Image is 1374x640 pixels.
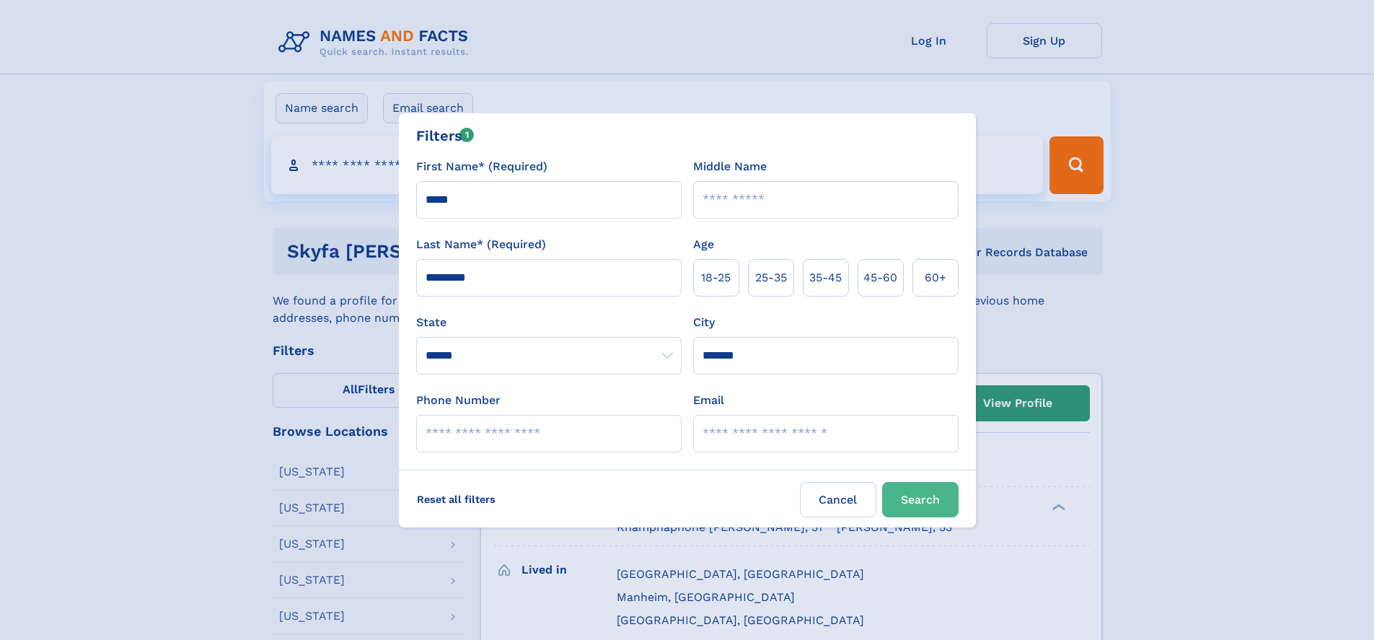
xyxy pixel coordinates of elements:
[416,125,475,146] div: Filters
[693,392,724,409] label: Email
[882,482,959,517] button: Search
[693,236,714,253] label: Age
[416,236,546,253] label: Last Name* (Required)
[416,392,501,409] label: Phone Number
[925,269,946,286] span: 60+
[755,269,787,286] span: 25‑35
[693,158,767,175] label: Middle Name
[416,314,682,331] label: State
[809,269,842,286] span: 35‑45
[416,158,547,175] label: First Name* (Required)
[800,482,876,517] label: Cancel
[701,269,731,286] span: 18‑25
[693,314,715,331] label: City
[408,482,505,517] label: Reset all filters
[863,269,897,286] span: 45‑60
